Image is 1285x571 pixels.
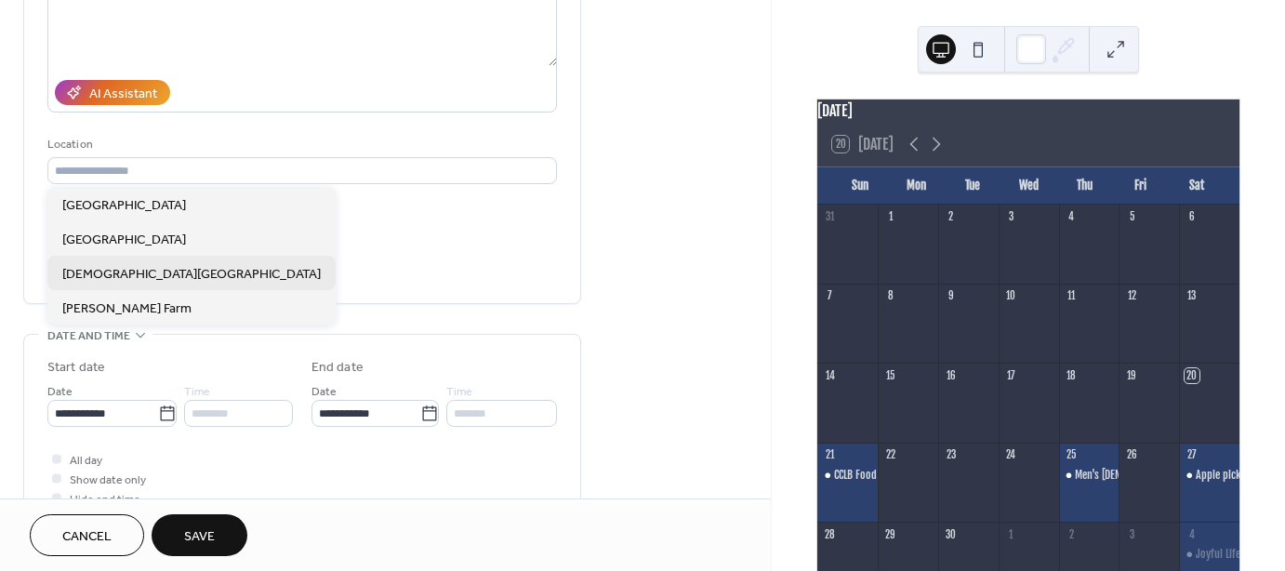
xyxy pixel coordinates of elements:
[1185,527,1199,541] div: 4
[1004,448,1018,462] div: 24
[883,210,897,224] div: 1
[47,326,130,346] span: Date and time
[823,368,837,382] div: 14
[184,382,210,402] span: Time
[1169,167,1225,205] div: Sat
[70,490,140,510] span: Hide end time
[62,527,112,547] span: Cancel
[70,451,102,471] span: All day
[1124,210,1138,224] div: 5
[1065,368,1079,382] div: 18
[47,382,73,402] span: Date
[62,195,186,215] span: [GEOGRAPHIC_DATA]
[47,358,105,378] div: Start date
[1004,289,1018,303] div: 10
[832,167,888,205] div: Sun
[944,289,958,303] div: 9
[1004,527,1018,541] div: 1
[152,514,247,556] button: Save
[944,210,958,224] div: 2
[1185,368,1199,382] div: 20
[817,468,878,484] div: CCLB Food Pantry
[311,382,337,402] span: Date
[817,100,1239,122] div: [DATE]
[62,299,192,318] span: [PERSON_NAME] Farm
[823,448,837,462] div: 21
[945,167,1000,205] div: Tue
[30,514,144,556] button: Cancel
[62,230,186,249] span: [GEOGRAPHIC_DATA]
[883,448,897,462] div: 22
[944,527,958,541] div: 30
[944,448,958,462] div: 23
[70,471,146,490] span: Show date only
[1185,448,1199,462] div: 27
[1179,468,1239,484] div: Apple picking
[1124,527,1138,541] div: 3
[883,368,897,382] div: 15
[1196,468,1255,484] div: Apple picking
[1004,368,1018,382] div: 17
[47,135,553,154] div: Location
[1185,210,1199,224] div: 6
[888,167,944,205] div: Mon
[1124,368,1138,382] div: 19
[1065,448,1079,462] div: 25
[446,382,472,402] span: Time
[62,264,321,284] span: [DEMOGRAPHIC_DATA][GEOGRAPHIC_DATA]
[834,468,908,484] div: CCLB Food Pantry
[1124,289,1138,303] div: 12
[1065,210,1079,224] div: 4
[1065,527,1079,541] div: 2
[1185,289,1199,303] div: 13
[311,358,364,378] div: End date
[1056,167,1112,205] div: Thu
[1179,547,1239,563] div: Joyful Life Women's Field Trip
[1065,289,1079,303] div: 11
[1124,448,1138,462] div: 26
[89,85,157,104] div: AI Assistant
[944,368,958,382] div: 16
[883,527,897,541] div: 29
[883,289,897,303] div: 8
[184,527,215,547] span: Save
[823,289,837,303] div: 7
[1059,468,1119,484] div: Men's Bible Study
[823,210,837,224] div: 31
[55,80,170,105] button: AI Assistant
[1000,167,1056,205] div: Wed
[1112,167,1168,205] div: Fri
[1004,210,1018,224] div: 3
[823,527,837,541] div: 28
[1075,468,1219,484] div: Men's [DEMOGRAPHIC_DATA] Study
